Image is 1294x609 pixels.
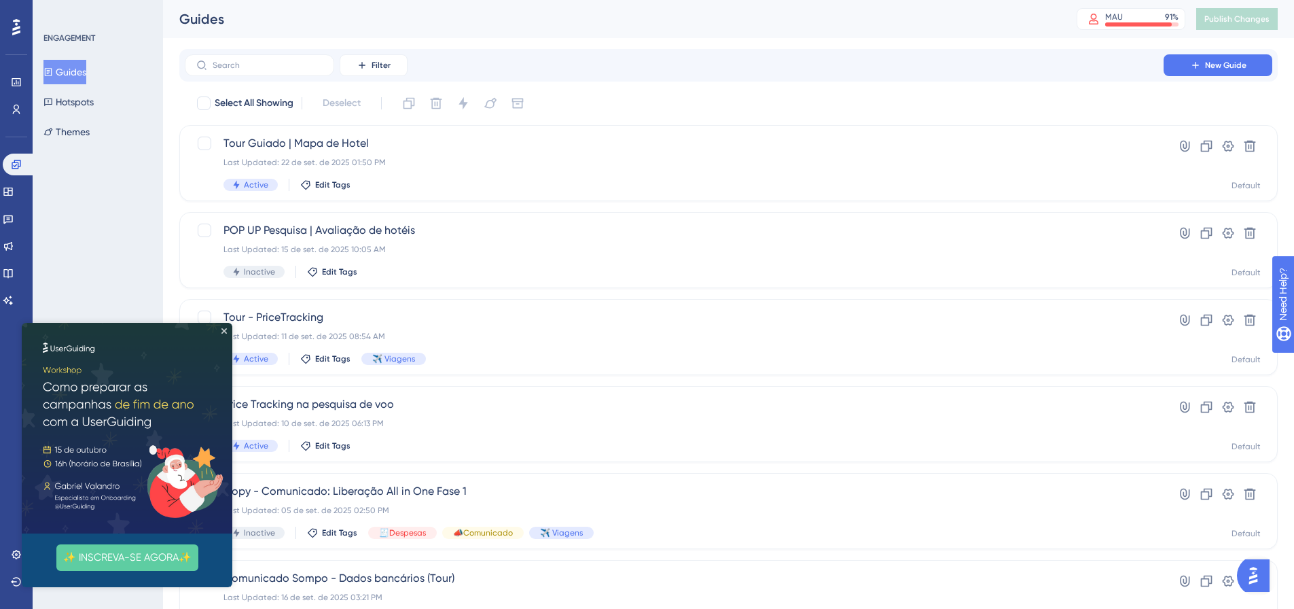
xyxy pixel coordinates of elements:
span: 🧾Despesas [379,527,426,538]
div: ENGAGEMENT [43,33,95,43]
div: Last Updated: 10 de set. de 2025 06:13 PM [223,418,1125,429]
span: Edit Tags [315,353,351,364]
button: Edit Tags [307,266,357,277]
button: New Guide [1164,54,1272,76]
div: Default [1232,180,1261,191]
div: MAU [1105,12,1123,22]
button: Edit Tags [300,353,351,364]
div: Guides [179,10,1043,29]
iframe: UserGuiding AI Assistant Launcher [1237,555,1278,596]
span: Inactive [244,527,275,538]
div: Close Preview [200,5,205,11]
button: Edit Tags [307,527,357,538]
span: New Guide [1205,60,1246,71]
div: 91 % [1165,12,1179,22]
button: ✨ INSCREVA-SE AGORA✨ [35,222,177,248]
span: ✈️ Viagens [540,527,583,538]
div: Default [1232,354,1261,365]
input: Search [213,60,323,70]
span: Copy - Comunicado: Liberação All in One Fase 1 [223,483,1125,500]
div: Last Updated: 22 de set. de 2025 01:50 PM [223,157,1125,168]
div: Default [1232,528,1261,539]
button: Filter [340,54,408,76]
div: Last Updated: 05 de set. de 2025 02:50 PM [223,505,1125,516]
span: Price Tracking na pesquisa de voo [223,396,1125,413]
span: 📣Comunicado [453,527,513,538]
span: Active [244,179,268,190]
div: Last Updated: 11 de set. de 2025 08:54 AM [223,331,1125,342]
span: Deselect [323,95,361,111]
button: Publish Changes [1196,8,1278,30]
span: Tour - PriceTracking [223,309,1125,326]
button: Edit Tags [300,440,351,451]
span: Active [244,353,268,364]
button: Edit Tags [300,179,351,190]
span: Edit Tags [315,440,351,451]
span: Select All Showing [215,95,293,111]
button: Guides [43,60,86,84]
div: Default [1232,267,1261,278]
div: Last Updated: 15 de set. de 2025 10:05 AM [223,244,1125,255]
span: POP UP Pesquisa | Avaliação de hotéis [223,222,1125,239]
span: Edit Tags [322,527,357,538]
span: Edit Tags [315,179,351,190]
span: Active [244,440,268,451]
button: Themes [43,120,90,144]
span: ✈️ Viagens [372,353,415,364]
span: Need Help? [32,3,85,20]
button: Hotspots [43,90,94,114]
span: Filter [372,60,391,71]
div: Last Updated: 16 de set. de 2025 03:21 PM [223,592,1125,603]
span: Inactive [244,266,275,277]
span: Publish Changes [1204,14,1270,24]
span: Tour Guiado | Mapa de Hotel [223,135,1125,152]
span: Comunicado Sompo - Dados bancários (Tour) [223,570,1125,587]
button: Deselect [310,91,373,116]
div: Default [1232,441,1261,452]
span: Edit Tags [322,266,357,277]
